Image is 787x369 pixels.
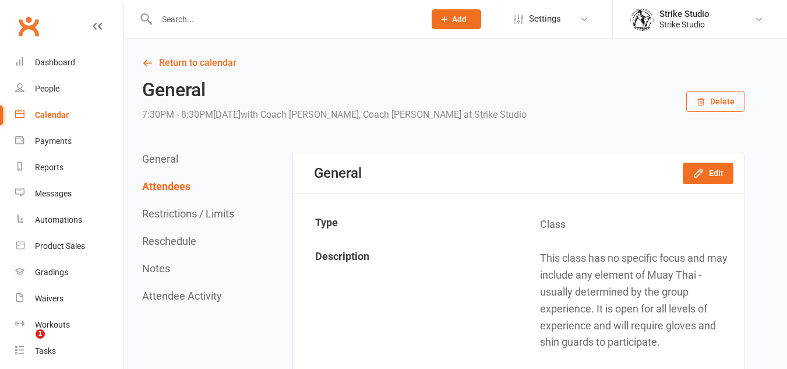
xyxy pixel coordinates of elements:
td: Class [519,208,743,241]
td: Type [294,208,518,241]
a: Return to calendar [142,55,744,71]
div: 7:30PM - 8:30PM[DATE] [142,107,527,123]
div: People [35,84,59,93]
button: Add [432,9,481,29]
span: at Strike Studio [464,109,527,120]
div: General [314,165,362,181]
a: Gradings [15,259,123,286]
a: Calendar [15,102,123,128]
button: Restrictions / Limits [142,208,234,220]
div: Workouts [35,320,70,329]
iframe: Intercom live chat [12,329,40,357]
button: Reschedule [142,235,196,247]
button: Edit [683,163,733,184]
button: Attendees [142,180,190,192]
span: with Coach [PERSON_NAME], Coach [PERSON_NAME] [241,109,461,120]
td: Description [294,242,518,359]
div: Product Sales [35,241,85,251]
div: Strike Studio [659,9,710,19]
a: Reports [15,154,123,181]
a: Automations [15,207,123,233]
div: Waivers [35,294,63,303]
div: Tasks [35,346,56,356]
a: Clubworx [14,12,43,41]
button: General [142,153,178,165]
div: Strike Studio [659,19,710,30]
div: Reports [35,163,63,172]
a: Product Sales [15,233,123,259]
a: Messages [15,181,123,207]
div: Automations [35,215,82,224]
a: Workouts [15,312,123,338]
input: Search... [153,11,417,27]
button: Attendee Activity [142,290,222,302]
img: thumb_image1723780799.png [630,8,654,31]
span: Settings [529,6,561,32]
a: Dashboard [15,50,123,76]
div: Calendar [35,110,69,120]
div: Dashboard [35,58,75,67]
span: Add [452,15,467,24]
div: Gradings [35,268,68,277]
span: 1 [36,329,45,339]
div: Messages [35,189,72,198]
button: Delete [686,91,744,112]
a: Payments [15,128,123,154]
a: Waivers [15,286,123,312]
a: People [15,76,123,102]
td: This class has no specific focus and may include any element of Muay Thai - usually determined by... [519,242,743,359]
h2: General [142,80,527,100]
div: Payments [35,136,72,146]
button: Notes [142,262,170,275]
a: Tasks [15,338,123,364]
